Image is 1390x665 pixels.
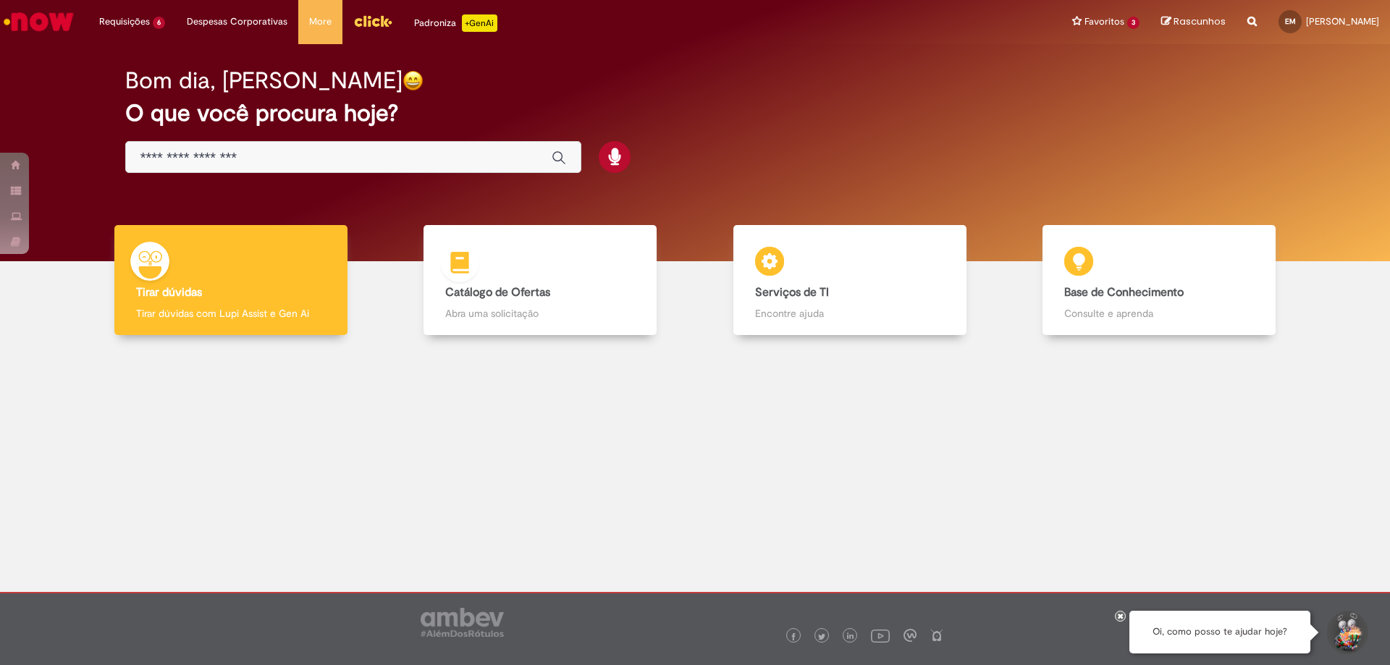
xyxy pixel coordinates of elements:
span: [PERSON_NAME] [1306,15,1379,27]
span: Despesas Corporativas [187,14,287,29]
a: Tirar dúvidas Tirar dúvidas com Lupi Assist e Gen Ai [76,225,386,336]
a: Base de Conhecimento Consulte e aprenda [1005,225,1315,336]
p: Consulte e aprenda [1064,306,1254,321]
span: Favoritos [1084,14,1124,29]
img: logo_footer_linkedin.png [847,632,854,641]
img: logo_footer_youtube.png [871,626,890,645]
a: Rascunhos [1161,15,1226,29]
img: logo_footer_naosei.png [930,629,943,642]
h2: Bom dia, [PERSON_NAME] [125,68,403,93]
button: Iniciar Conversa de Suporte [1325,611,1368,654]
span: EM [1285,17,1296,26]
img: logo_footer_workplace.png [903,629,917,642]
b: Tirar dúvidas [136,285,202,300]
img: happy-face.png [403,70,424,91]
span: Requisições [99,14,150,29]
img: click_logo_yellow_360x200.png [353,10,392,32]
a: Catálogo de Ofertas Abra uma solicitação [386,225,696,336]
img: logo_footer_facebook.png [790,633,797,640]
b: Serviços de TI [755,285,829,300]
div: Oi, como posso te ajudar hoje? [1129,611,1310,653]
p: Abra uma solicitação [445,306,635,321]
span: 6 [153,17,165,29]
img: logo_footer_ambev_rotulo_gray.png [421,608,504,637]
img: ServiceNow [1,7,76,36]
p: Encontre ajuda [755,306,945,321]
b: Catálogo de Ofertas [445,285,550,300]
b: Base de Conhecimento [1064,285,1184,300]
span: 3 [1127,17,1140,29]
img: logo_footer_twitter.png [818,633,825,640]
p: +GenAi [462,14,497,32]
span: Rascunhos [1174,14,1226,28]
span: More [309,14,332,29]
h2: O que você procura hoje? [125,101,1265,126]
p: Tirar dúvidas com Lupi Assist e Gen Ai [136,306,326,321]
div: Padroniza [414,14,497,32]
a: Serviços de TI Encontre ajuda [695,225,1005,336]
